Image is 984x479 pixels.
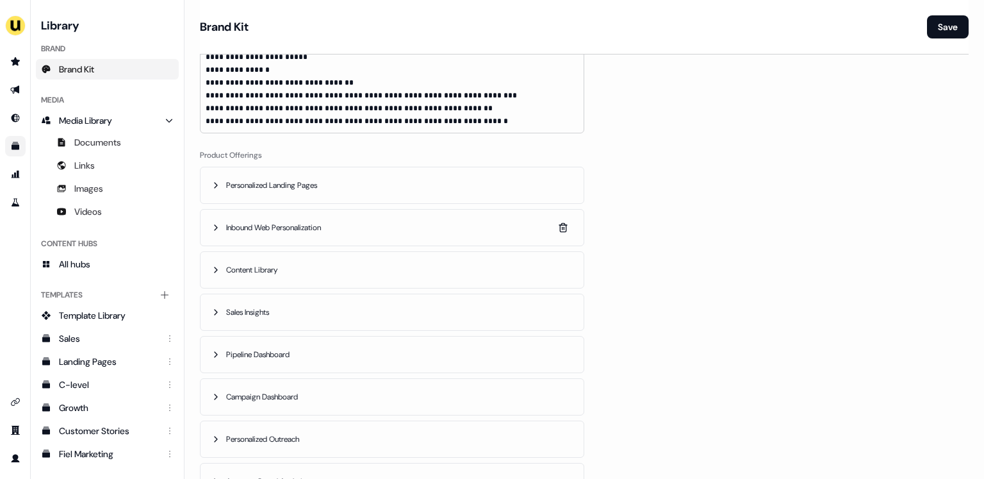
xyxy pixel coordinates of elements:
a: Go to Inbound [5,108,26,128]
a: Documents [36,132,179,153]
a: Media Library [36,110,179,131]
button: Personalized Landing PagesDelete offering [201,167,584,203]
div: Growth [59,401,158,414]
a: Go to attribution [5,164,26,185]
button: Content LibraryDelete offering [201,252,584,288]
div: Fiel Marketing [59,448,158,460]
span: Videos [74,205,102,218]
a: Go to team [5,420,26,441]
div: Content Hubs [36,233,179,254]
button: Inbound Web PersonalizationDelete offering [201,210,584,246]
a: C-level [36,374,179,395]
label: Product Offerings [200,149,584,162]
div: Customer Stories [59,424,158,437]
a: Landing Pages [36,351,179,372]
a: Template Library [36,305,179,326]
span: Images [74,182,103,195]
div: Media [36,90,179,110]
span: Links [74,159,95,172]
span: Personalized Landing Pages [226,179,320,192]
h3: Library [36,15,179,33]
a: Go to prospects [5,51,26,72]
a: Images [36,178,179,199]
a: Customer Stories [36,421,179,441]
button: Pipeline DashboardDelete offering [201,337,584,373]
button: Sales InsightsDelete offering [201,294,584,330]
a: Go to integrations [5,392,26,412]
a: Go to profile [5,448,26,469]
div: C-level [59,378,158,391]
div: Brand [36,38,179,59]
button: Personalized OutreachDelete offering [201,421,584,457]
span: Personalized Outreach [226,433,302,446]
h1: Brand Kit [200,19,249,35]
div: Sales [59,332,158,345]
button: Campaign DashboardDelete offering [201,379,584,415]
span: Sales Insights [226,306,272,319]
a: Growth [36,398,179,418]
span: Content Library [226,264,280,276]
a: Brand Kit [36,59,179,80]
span: Pipeline Dashboard [226,348,292,361]
span: Documents [74,136,121,149]
button: Delete offering [553,217,573,238]
a: Go to templates [5,136,26,156]
button: Save [927,15,969,38]
div: Landing Pages [59,355,158,368]
a: Go to outbound experience [5,80,26,100]
span: Inbound Web Personalization [226,221,324,234]
span: Media Library [59,114,112,127]
a: Sales [36,328,179,349]
span: Template Library [59,309,126,322]
a: All hubs [36,254,179,274]
a: Go to experiments [5,192,26,213]
a: Fiel Marketing [36,444,179,464]
div: Templates [36,285,179,305]
span: Brand Kit [59,63,94,76]
a: Videos [36,201,179,222]
span: Campaign Dashboard [226,391,300,403]
a: Links [36,155,179,176]
span: All hubs [59,258,90,271]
